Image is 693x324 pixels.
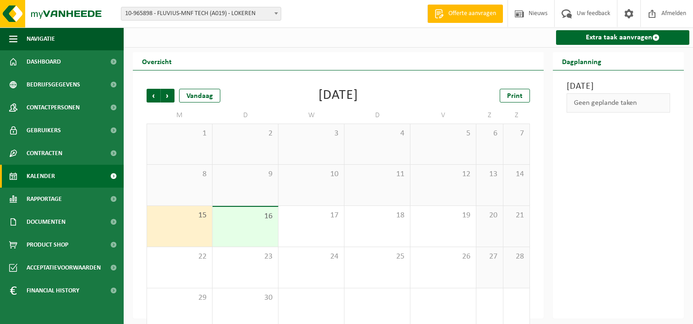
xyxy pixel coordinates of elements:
span: Print [507,92,523,100]
h2: Overzicht [133,52,181,70]
span: 11 [349,169,405,179]
span: Product Shop [27,233,68,256]
span: 26 [415,252,471,262]
span: 21 [508,211,525,221]
span: 22 [152,252,207,262]
span: 23 [217,252,273,262]
span: 4 [349,129,405,139]
span: Gebruikers [27,119,61,142]
span: 10 [283,169,339,179]
span: 28 [508,252,525,262]
span: 10-965898 - FLUVIUS-MNF TECH (A019) - LOKEREN [121,7,281,21]
span: 10-965898 - FLUVIUS-MNF TECH (A019) - LOKEREN [121,7,281,20]
td: V [410,107,476,124]
td: D [213,107,278,124]
div: [DATE] [318,89,358,103]
span: 19 [415,211,471,221]
div: Vandaag [179,89,220,103]
span: 2 [217,129,273,139]
span: Rapportage [27,188,62,211]
span: Contactpersonen [27,96,80,119]
span: 14 [508,169,525,179]
div: Geen geplande taken [567,93,670,113]
span: 20 [481,211,498,221]
span: 24 [283,252,339,262]
span: Vorige [147,89,160,103]
td: M [147,107,213,124]
span: 7 [508,129,525,139]
span: Kalender [27,165,55,188]
h3: [DATE] [567,80,670,93]
td: Z [503,107,530,124]
span: 30 [217,293,273,303]
span: Documenten [27,211,65,233]
td: D [344,107,410,124]
span: Volgende [161,89,175,103]
span: Offerte aanvragen [446,9,498,18]
span: 25 [349,252,405,262]
span: 9 [217,169,273,179]
a: Print [500,89,530,103]
span: 18 [349,211,405,221]
span: Contracten [27,142,62,165]
span: Bedrijfsgegevens [27,73,80,96]
h2: Dagplanning [553,52,611,70]
span: 1 [152,129,207,139]
span: 12 [415,169,471,179]
span: Acceptatievoorwaarden [27,256,101,279]
a: Offerte aanvragen [427,5,503,23]
span: 6 [481,129,498,139]
a: Extra taak aanvragen [556,30,689,45]
iframe: chat widget [5,304,153,324]
span: Navigatie [27,27,55,50]
span: Financial History [27,279,79,302]
span: 16 [217,211,273,221]
td: Z [476,107,503,124]
span: 29 [152,293,207,303]
span: 3 [283,129,339,139]
span: 13 [481,169,498,179]
span: 5 [415,129,471,139]
td: W [278,107,344,124]
span: Dashboard [27,50,61,73]
span: 15 [152,211,207,221]
span: 27 [481,252,498,262]
span: 17 [283,211,339,221]
span: 8 [152,169,207,179]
